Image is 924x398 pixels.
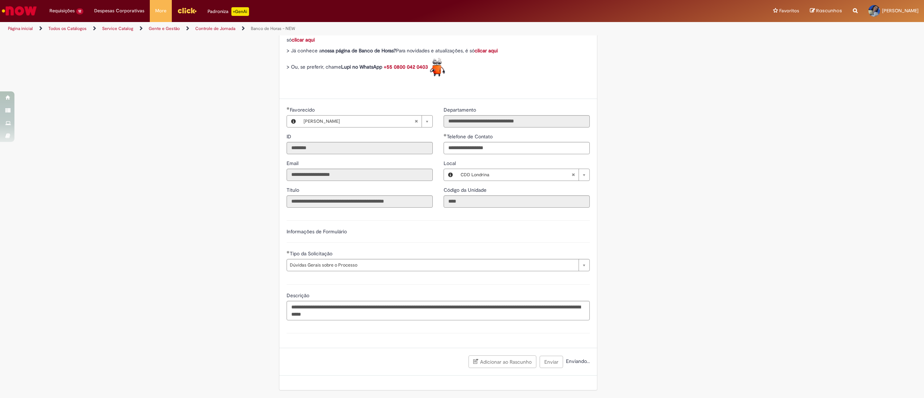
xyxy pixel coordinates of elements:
a: [PERSON_NAME]Limpar campo Favorecido [300,116,432,127]
button: Favorecido, Visualizar este registro Isabella Brancalhão [287,116,300,127]
label: Somente leitura - ID [287,133,293,140]
img: ServiceNow [1,4,38,18]
strong: nossa página de Banco de Horas? [322,47,396,54]
p: > Já conhece a Para novidades e atualizações, é só [287,47,590,54]
span: Requisições [49,7,75,14]
span: [PERSON_NAME] [882,8,919,14]
a: Página inicial [8,26,33,31]
span: Favoritos [779,7,799,14]
input: Telefone de Contato [444,142,590,154]
span: [PERSON_NAME] [304,116,414,127]
input: Título [287,195,433,208]
label: Somente leitura - Código da Unidade [444,186,488,194]
a: Rascunhos [810,8,842,14]
span: Telefone de Contato [447,133,494,140]
span: Enviando... [565,358,590,364]
a: +55 0800 042 0403 [384,64,428,70]
abbr: Limpar campo Favorecido [411,116,422,127]
img: click_logo_yellow_360x200.png [177,5,197,16]
a: clicar aqui [292,36,315,43]
span: Despesas Corporativas [94,7,144,14]
a: CDD LondrinaLimpar campo Local [457,169,589,181]
abbr: Limpar campo Local [568,169,579,181]
span: Tipo da Solicitação [290,250,334,257]
a: Banco de Horas - NEW [251,26,295,31]
a: Todos os Catálogos [48,26,87,31]
label: Somente leitura - Título [287,186,301,194]
a: Controle de Jornada [195,26,235,31]
span: Local [444,160,457,166]
span: Descrição [287,292,311,299]
label: Somente leitura - Departamento [444,106,478,113]
span: Somente leitura - Email [287,160,300,166]
span: Dúvidas Gerais sobre o Processo [290,259,575,271]
input: ID [287,142,433,154]
span: Somente leitura - Título [287,187,301,193]
span: Obrigatório Preenchido [287,251,290,254]
span: CDD Londrina [461,169,571,181]
textarea: Descrição [287,301,590,321]
span: Obrigatório Preenchido [444,134,447,137]
label: Somente leitura - Email [287,160,300,167]
input: Departamento [444,115,590,127]
span: Rascunhos [816,7,842,14]
p: > Ou, se preferir, chame [287,58,590,77]
div: Padroniza [208,7,249,16]
a: Service Catalog [102,26,133,31]
input: Código da Unidade [444,195,590,208]
span: Necessários - Favorecido [290,107,316,113]
p: +GenAi [231,7,249,16]
a: clicar aqui [475,47,498,54]
input: Email [287,169,433,181]
p: > Ficou com dúvidas sobre marcação no Ponto Eletrônico? Para acessar o nosso , é só [287,29,590,43]
ul: Trilhas de página [5,22,611,35]
strong: Lupi no WhatsApp [341,64,382,70]
span: Somente leitura - Código da Unidade [444,187,488,193]
a: Gente e Gestão [149,26,180,31]
label: Informações de Formulário [287,228,347,235]
strong: material de suporte para ferramenta WebPonto [469,29,574,36]
span: Obrigatório Preenchido [287,107,290,110]
span: 12 [76,8,83,14]
span: More [155,7,166,14]
button: Local, Visualizar este registro CDD Londrina [444,169,457,181]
